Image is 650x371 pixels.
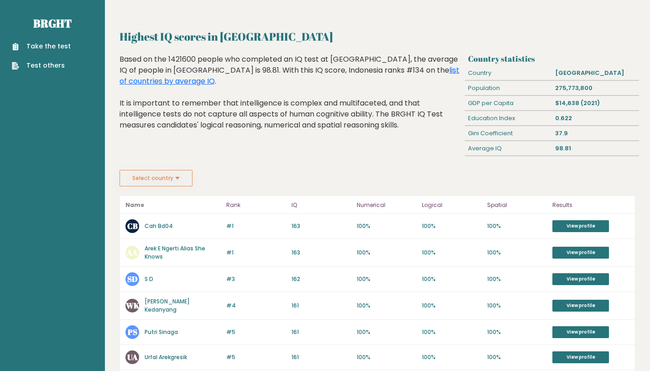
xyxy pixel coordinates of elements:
[422,200,482,211] p: Logical
[552,200,629,211] p: Results
[465,126,552,141] div: Gini Coefficient
[465,141,552,156] div: Average IQ
[145,328,178,336] a: Putri Sinaga
[357,222,416,230] p: 100%
[226,302,286,310] p: #4
[552,326,609,338] a: View profile
[145,297,190,313] a: [PERSON_NAME] Kedanyang
[291,222,351,230] p: 163
[226,275,286,283] p: #3
[291,328,351,336] p: 161
[357,328,416,336] p: 100%
[487,222,547,230] p: 100%
[552,220,609,232] a: View profile
[145,244,205,260] a: Arek E Ngerti Alias She Knows
[12,61,71,70] a: Test others
[357,249,416,257] p: 100%
[465,81,552,95] div: Population
[552,66,639,80] div: [GEOGRAPHIC_DATA]
[33,16,72,31] a: Brght
[552,141,639,156] div: 98.81
[422,249,482,257] p: 100%
[120,65,459,86] a: list of countries by average IQ
[226,353,286,361] p: #5
[487,353,547,361] p: 100%
[127,274,138,284] text: SD
[357,275,416,283] p: 100%
[125,201,144,209] b: Name
[127,352,138,362] text: UA
[127,327,137,337] text: PS
[291,302,351,310] p: 161
[487,328,547,336] p: 100%
[468,54,635,64] h3: Country statistics
[552,247,609,259] a: View profile
[226,200,286,211] p: Rank
[422,222,482,230] p: 100%
[552,111,639,126] div: 0.622
[145,222,173,230] a: Cah Bd04
[145,275,153,283] a: S D
[552,81,639,95] div: 275,773,800
[145,353,187,361] a: Urfal Arekgresik
[422,302,482,310] p: 100%
[125,300,140,311] text: WK
[487,200,547,211] p: Spatial
[226,222,286,230] p: #1
[291,249,351,257] p: 163
[487,275,547,283] p: 100%
[487,249,547,257] p: 100%
[422,328,482,336] p: 100%
[291,275,351,283] p: 162
[291,353,351,361] p: 161
[120,54,461,144] div: Based on the 1421600 people who completed an IQ test at [GEOGRAPHIC_DATA], the average IQ of peop...
[127,221,138,231] text: CB
[12,42,71,51] a: Take the test
[552,96,639,111] div: $14,638 (2021)
[552,126,639,141] div: 37.9
[226,328,286,336] p: #5
[422,275,482,283] p: 100%
[552,273,609,285] a: View profile
[120,170,192,186] button: Select country
[291,200,351,211] p: IQ
[552,351,609,363] a: View profile
[120,28,635,45] h2: Highest IQ scores in [GEOGRAPHIC_DATA]
[465,96,552,111] div: GDP per Capita
[487,302,547,310] p: 100%
[422,353,482,361] p: 100%
[226,249,286,257] p: #1
[357,302,416,310] p: 100%
[465,111,552,126] div: Education Index
[126,247,138,258] text: AA
[465,66,552,80] div: Country
[357,200,416,211] p: Numerical
[552,300,609,312] a: View profile
[357,353,416,361] p: 100%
